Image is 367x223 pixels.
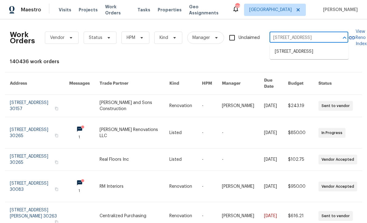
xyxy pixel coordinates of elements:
button: Copy Address [54,160,59,165]
td: - [217,117,259,148]
div: 140436 work orders [10,59,357,65]
td: [PERSON_NAME] and Sons Construction [95,95,164,117]
span: Vendor [50,35,65,41]
td: RM Interiors [95,171,164,202]
th: HPM [197,72,217,95]
td: Listed [164,148,197,171]
th: Manager [217,72,259,95]
span: Manager [192,35,210,41]
a: View Reno Index [348,29,367,47]
span: HPM [127,35,135,41]
th: Kind [164,72,197,95]
th: Messages [64,72,95,95]
th: Trade Partner [95,72,164,95]
th: Due Date [259,72,283,95]
span: [GEOGRAPHIC_DATA] [249,7,292,13]
span: Maestro [21,7,41,13]
td: - [197,117,217,148]
span: Geo Assignments [189,4,225,16]
td: - [197,95,217,117]
button: Copy Address [54,186,59,192]
td: Real Floors Inc [95,148,164,171]
span: Status [89,35,102,41]
td: - [197,171,217,202]
h2: Work Orders [10,32,35,44]
td: - [217,148,259,171]
td: - [197,148,217,171]
button: Copy Address [54,106,59,111]
th: Address [5,72,64,95]
button: Copy Address [54,133,59,138]
span: Work Orders [105,4,130,16]
span: Properties [158,7,182,13]
span: Projects [79,7,98,13]
span: Kind [160,35,168,41]
li: [STREET_ADDRESS] [270,47,349,57]
td: [PERSON_NAME] Renovations LLC [95,117,164,148]
td: [PERSON_NAME] [217,95,259,117]
td: Renovation [164,171,197,202]
span: Visits [59,7,71,13]
input: Enter in an address [270,33,331,43]
button: Close [340,33,349,42]
span: [PERSON_NAME] [321,7,358,13]
td: Renovation [164,95,197,117]
td: Listed [164,117,197,148]
th: Status [314,72,362,95]
span: Tasks [137,8,150,12]
span: Unclaimed [239,35,260,41]
th: Budget [283,72,314,95]
div: 116 [235,4,239,10]
td: [PERSON_NAME] [217,171,259,202]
